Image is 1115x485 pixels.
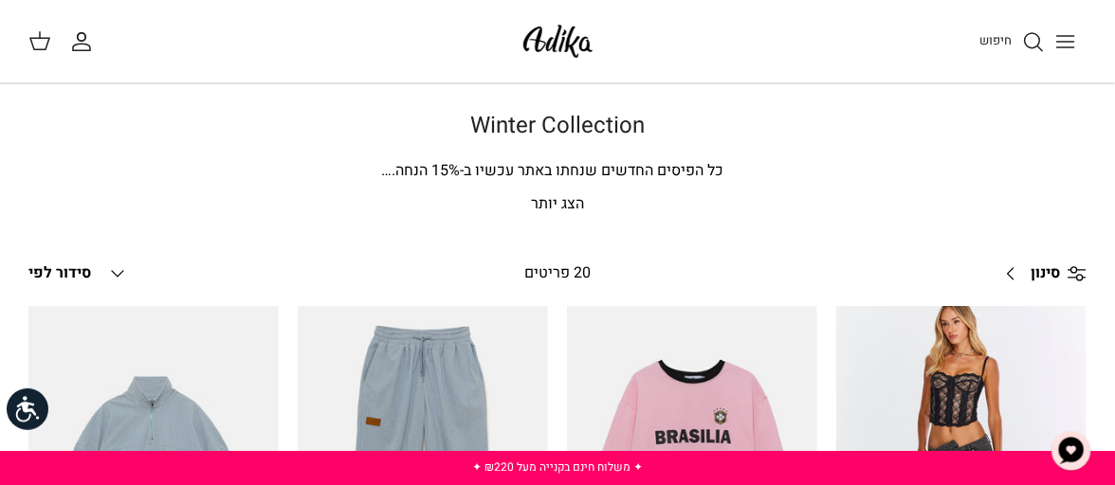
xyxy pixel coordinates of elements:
[28,261,91,284] span: סידור לפי
[1045,21,1087,63] button: Toggle menu
[979,30,1045,53] a: חיפוש
[381,159,460,182] span: % הנחה.
[460,159,723,182] span: כל הפיסים החדשים שנחתו באתר עכשיו ב-
[28,192,1087,217] p: הצג יותר
[518,19,598,63] img: Adika IL
[993,251,1087,296] a: סינון
[28,113,1087,140] h1: Winter Collection
[425,261,689,286] div: 20 פריטים
[1043,422,1100,479] button: צ'אט
[431,159,448,182] span: 15
[70,30,101,53] a: החשבון שלי
[1031,261,1060,286] span: סינון
[979,31,1012,49] span: חיפוש
[472,458,643,476] a: ✦ משלוח חינם בקנייה מעל ₪220 ✦
[28,253,129,295] button: סידור לפי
